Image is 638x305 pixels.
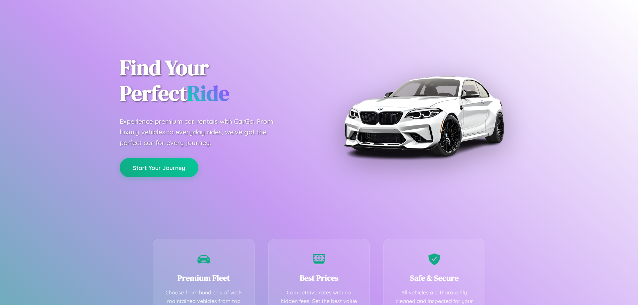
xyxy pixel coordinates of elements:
[163,272,245,283] h3: Premium Fleet
[187,79,229,108] span: Ride
[120,158,198,177] button: Start Your Journey
[278,272,360,283] h3: Best Prices
[341,33,507,199] img: Premium BMW car rental vehicle
[120,55,309,106] h1: Find Your Perfect
[120,116,286,148] p: Experience premium car rentals with CarGo. From luxury vehicles to everyday rides, we've got the ...
[393,272,475,283] h3: Safe & Secure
